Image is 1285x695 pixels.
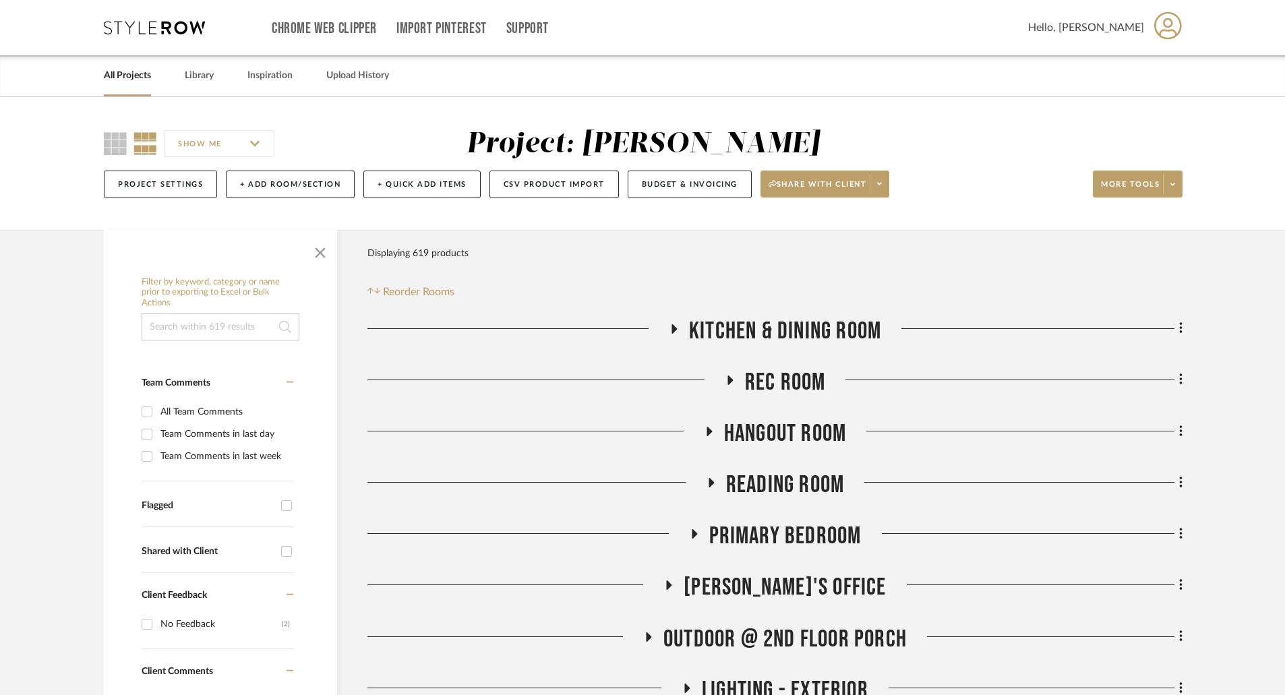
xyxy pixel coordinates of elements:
[142,378,210,388] span: Team Comments
[396,23,487,34] a: Import Pinterest
[326,67,389,85] a: Upload History
[142,591,207,600] span: Client Feedback
[142,546,274,557] div: Shared with Client
[689,317,881,346] span: Kitchen & Dining Room
[160,613,282,635] div: No Feedback
[226,171,355,198] button: + Add Room/Section
[724,419,846,448] span: Hangout Room
[467,130,820,158] div: Project: [PERSON_NAME]
[769,179,867,200] span: Share with client
[142,277,299,309] h6: Filter by keyword, category or name prior to exporting to Excel or Bulk Actions
[1028,20,1144,36] span: Hello, [PERSON_NAME]
[160,423,290,445] div: Team Comments in last day
[142,313,299,340] input: Search within 619 results
[628,171,752,198] button: Budget & Invoicing
[367,284,454,300] button: Reorder Rooms
[160,401,290,423] div: All Team Comments
[282,613,290,635] div: (2)
[489,171,619,198] button: CSV Product Import
[663,625,907,654] span: OUTDOOR @ 2ND FLOOR PORCH
[709,522,862,551] span: Primary Bedroom
[684,573,886,602] span: [PERSON_NAME]'s Office
[272,23,377,34] a: Chrome Web Clipper
[760,171,890,198] button: Share with client
[307,237,334,264] button: Close
[142,667,213,676] span: Client Comments
[745,368,826,397] span: Rec Room
[506,23,549,34] a: Support
[104,171,217,198] button: Project Settings
[142,500,274,512] div: Flagged
[1093,171,1183,198] button: More tools
[185,67,214,85] a: Library
[383,284,454,300] span: Reorder Rooms
[247,67,293,85] a: Inspiration
[1101,179,1160,200] span: More tools
[367,240,469,267] div: Displaying 619 products
[160,446,290,467] div: Team Comments in last week
[363,171,481,198] button: + Quick Add Items
[726,471,844,500] span: Reading Room
[104,67,151,85] a: All Projects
